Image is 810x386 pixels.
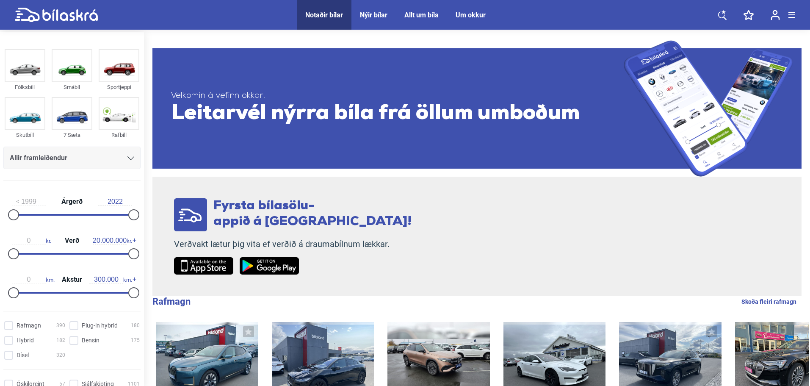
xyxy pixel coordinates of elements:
[12,276,55,283] span: km.
[12,237,51,244] span: kr.
[5,82,45,92] div: Fólksbíll
[52,82,92,92] div: Smábíl
[17,351,29,360] span: Dísel
[52,130,92,140] div: 7 Sæta
[305,11,343,19] a: Notaðir bílar
[82,336,100,345] span: Bensín
[17,321,41,330] span: Rafmagn
[17,336,34,345] span: Hybrid
[56,321,65,330] span: 390
[152,296,191,307] b: Rafmagn
[63,237,81,244] span: Verð
[771,10,780,20] img: user-login.svg
[131,336,140,345] span: 175
[360,11,387,19] a: Nýir bílar
[59,198,85,205] span: Árgerð
[5,130,45,140] div: Skutbíll
[89,276,132,283] span: km.
[741,296,796,307] a: Skoða fleiri rafmagn
[131,321,140,330] span: 180
[174,239,412,250] p: Verðvakt lætur þig vita ef verðið á draumabílnum lækkar.
[60,276,84,283] span: Akstur
[56,336,65,345] span: 182
[171,91,624,101] span: Velkomin á vefinn okkar!
[152,40,802,177] a: Velkomin á vefinn okkar!Leitarvél nýrra bíla frá öllum umboðum
[456,11,486,19] a: Um okkur
[93,237,132,244] span: kr.
[99,82,139,92] div: Sportjeppi
[10,152,67,164] span: Allir framleiðendur
[213,200,412,228] span: Fyrsta bílasölu- appið á [GEOGRAPHIC_DATA]!
[171,101,624,127] span: Leitarvél nýrra bíla frá öllum umboðum
[99,130,139,140] div: Rafbíll
[82,321,118,330] span: Plug-in hybrid
[404,11,439,19] a: Allt um bíla
[56,351,65,360] span: 320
